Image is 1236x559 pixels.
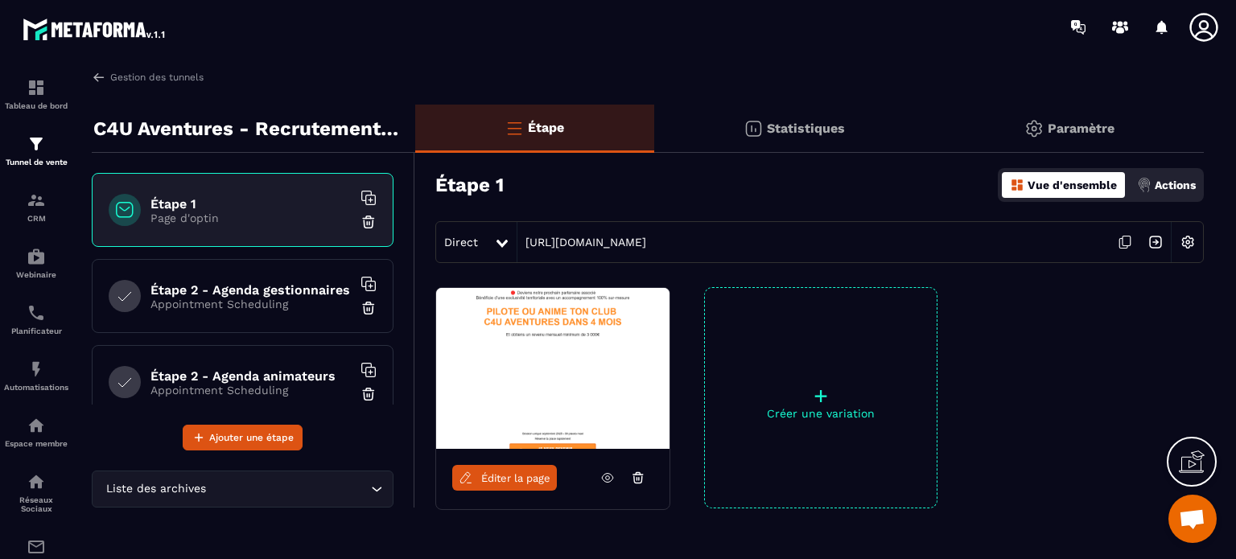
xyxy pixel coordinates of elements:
p: C4U Aventures - Recrutement Gestionnaires [93,113,403,145]
span: Direct [444,236,478,249]
img: arrow-next.bcc2205e.svg [1140,227,1171,257]
h3: Étape 1 [435,174,504,196]
p: Tableau de bord [4,101,68,110]
p: Espace membre [4,439,68,448]
img: dashboard-orange.40269519.svg [1010,178,1024,192]
a: formationformationCRM [4,179,68,235]
div: Search for option [92,471,393,508]
p: Réseaux Sociaux [4,495,68,513]
h6: Étape 2 - Agenda animateurs [150,368,352,384]
a: formationformationTunnel de vente [4,122,68,179]
img: automations [27,416,46,435]
p: + [705,384,937,407]
a: automationsautomationsWebinaire [4,235,68,291]
img: trash [360,300,377,316]
p: Vue d'ensemble [1028,179,1117,191]
p: Automatisations [4,383,68,392]
img: stats.20deebd0.svg [744,119,763,138]
a: [URL][DOMAIN_NAME] [517,236,646,249]
button: Ajouter une étape [183,425,303,450]
span: Ajouter une étape [209,430,294,446]
img: email [27,537,46,557]
span: Liste des archives [102,480,209,498]
p: Actions [1155,179,1196,191]
img: trash [360,214,377,230]
p: Appointment Scheduling [150,298,352,310]
p: Page d'optin [150,212,352,224]
p: CRM [4,214,68,223]
p: Webinaire [4,270,68,279]
img: formation [27,191,46,210]
h6: Étape 1 [150,196,352,212]
p: Planificateur [4,327,68,335]
img: image [436,288,669,449]
img: logo [23,14,167,43]
a: formationformationTableau de bord [4,66,68,122]
img: setting-w.858f3a88.svg [1172,227,1203,257]
img: bars-o.4a397970.svg [505,118,524,138]
img: scheduler [27,303,46,323]
img: automations [27,247,46,266]
img: formation [27,134,46,154]
img: automations [27,360,46,379]
img: social-network [27,472,46,491]
a: social-networksocial-networkRéseaux Sociaux [4,460,68,525]
a: Ouvrir le chat [1168,495,1217,543]
p: Appointment Scheduling [150,384,352,397]
p: Statistiques [767,121,845,136]
p: Paramètre [1048,121,1114,136]
img: formation [27,78,46,97]
p: Étape [528,120,564,135]
a: Éditer la page [452,465,557,491]
a: Gestion des tunnels [92,70,204,84]
img: trash [360,386,377,402]
input: Search for option [209,480,367,498]
img: setting-gr.5f69749f.svg [1024,119,1044,138]
a: automationsautomationsAutomatisations [4,347,68,404]
img: arrow [92,70,106,84]
p: Tunnel de vente [4,158,68,166]
a: schedulerschedulerPlanificateur [4,291,68,347]
h6: Étape 2 - Agenda gestionnaires [150,282,352,298]
img: actions.d6e523a2.png [1137,178,1152,192]
p: Créer une variation [705,407,937,420]
a: automationsautomationsEspace membre [4,404,68,460]
span: Éditer la page [481,472,550,484]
